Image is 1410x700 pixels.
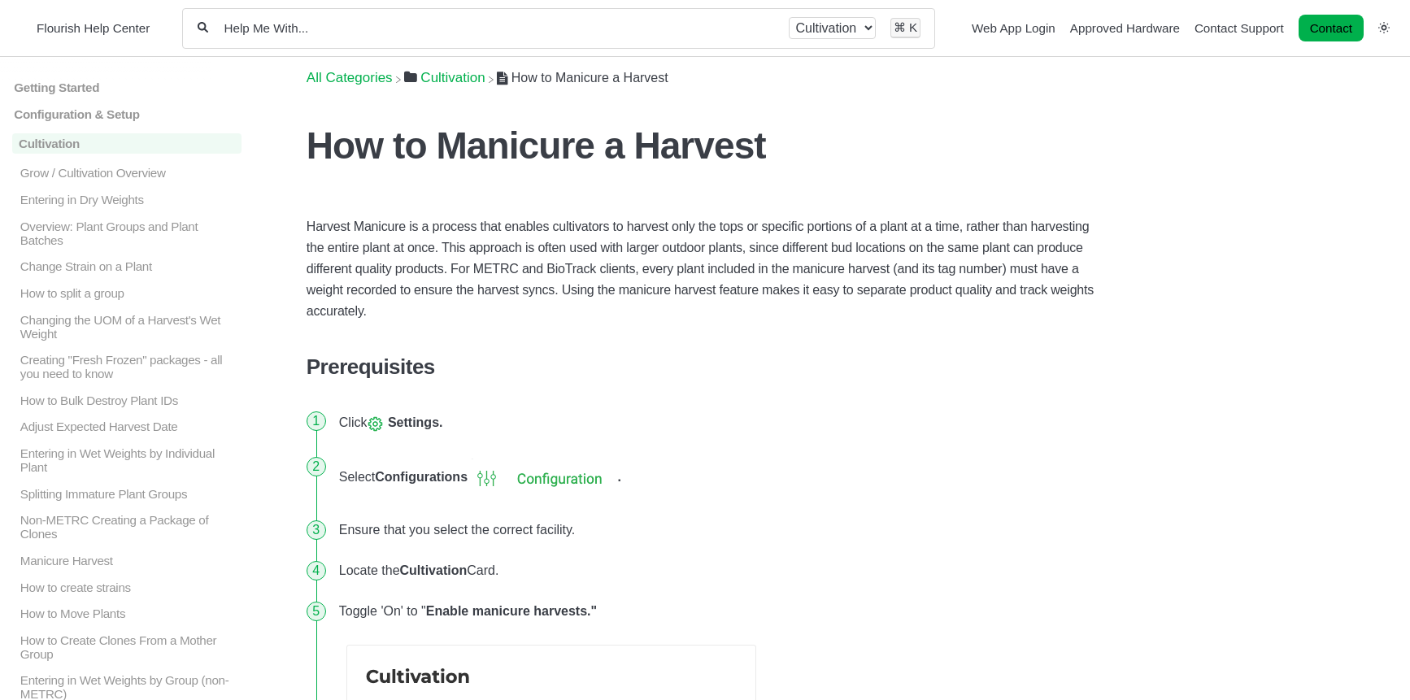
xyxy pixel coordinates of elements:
[307,70,393,86] span: All Categories
[12,80,242,94] a: Getting Started
[333,446,1103,510] li: Select
[19,420,242,433] p: Adjust Expected Harvest Date
[19,513,242,541] p: Non-METRC Creating a Package of Clones
[12,607,242,620] a: How to Move Plants
[12,393,242,407] a: How to Bulk Destroy Plant IDs
[909,20,917,34] kbd: K
[19,580,242,593] p: How to create strains
[367,413,384,434] img: screen-shot-2022-02-04-at-3-15-44-pm.png
[894,20,906,34] kbd: ⌘
[223,20,776,36] input: Help Me With...
[12,554,242,567] a: Manicure Harvest
[19,353,242,380] p: Creating "Fresh Frozen" packages - all you need to know
[972,21,1055,35] a: Web App Login navigation item
[1195,21,1284,35] a: Contact Support navigation item
[1378,20,1390,34] a: Switch dark mode setting
[19,219,242,246] p: Overview: Plant Groups and Plant Batches
[617,470,620,484] strong: .
[426,604,597,618] strong: Enable manicure harvests."
[12,486,242,500] a: Splitting Immature Plant Groups
[19,193,242,207] p: Entering in Dry Weights
[307,216,1103,322] p: Harvest Manicure is a process that enables cultivators to harvest only the tops or specific porti...
[471,459,617,498] img: screenshot-2024-01-18-at-2-07-13-pm.png
[400,563,468,577] strong: Cultivation
[12,312,242,340] a: Changing the UOM of a Harvest's Wet Weight
[12,420,242,433] a: Adjust Expected Harvest Date
[1295,17,1368,40] li: Contact desktop
[12,286,242,300] a: How to split a group
[19,554,242,567] p: Manicure Harvest
[19,607,242,620] p: How to Move Plants
[19,446,242,474] p: Entering in Wet Weights by Individual Plant
[19,166,242,180] p: Grow / Cultivation Overview
[307,354,1103,380] h3: Prerequisites
[404,70,485,85] a: Cultivation
[19,393,242,407] p: How to Bulk Destroy Plant IDs
[511,71,668,85] span: How to Manicure a Harvest
[307,124,1103,167] h1: How to Manicure a Harvest
[388,415,443,429] strong: Settings.
[333,550,1103,591] li: Locate the Card.
[12,353,242,380] a: Creating "Fresh Frozen" packages - all you need to know
[12,259,242,273] a: Change Strain on a Plant
[333,401,1103,446] li: Click
[37,21,150,35] span: Flourish Help Center
[12,580,242,593] a: How to create strains
[12,193,242,207] a: Entering in Dry Weights
[19,286,242,300] p: How to split a group
[333,510,1103,550] li: Ensure that you select the correct facility.
[307,70,393,85] a: Breadcrumb link to All Categories
[12,446,242,474] a: Entering in Wet Weights by Individual Plant
[1070,21,1180,35] a: Approved Hardware navigation item
[20,17,28,39] img: Flourish Help Center Logo
[12,219,242,246] a: Overview: Plant Groups and Plant Batches
[420,70,485,86] span: ​Cultivation
[19,486,242,500] p: Splitting Immature Plant Groups
[12,133,242,154] a: Cultivation
[19,633,242,661] p: How to Create Clones From a Mother Group
[12,513,242,541] a: Non-METRC Creating a Package of Clones
[12,107,242,120] a: Configuration & Setup
[20,17,150,39] a: Flourish Help Center
[375,470,468,484] strong: Configurations
[12,166,242,180] a: Grow / Cultivation Overview
[19,259,242,273] p: Change Strain on a Plant
[19,312,242,340] p: Changing the UOM of a Harvest's Wet Weight
[12,633,242,661] a: How to Create Clones From a Mother Group
[1299,15,1364,41] a: Contact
